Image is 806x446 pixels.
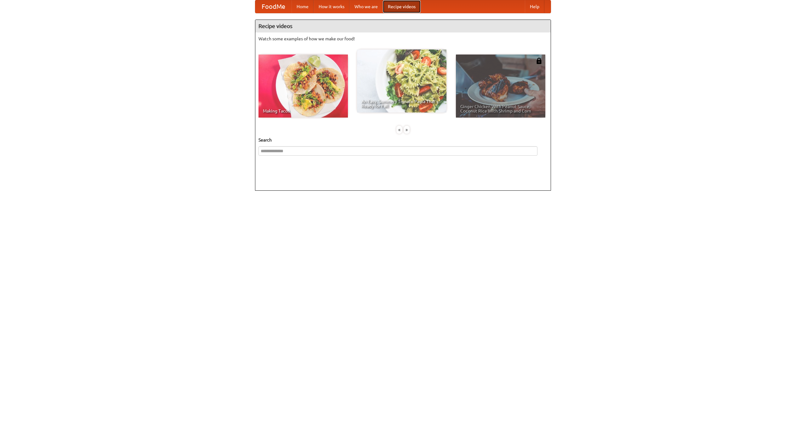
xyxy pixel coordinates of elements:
span: An Easy, Summery Tomato Pasta That's Ready for Fall [361,99,442,108]
img: 483408.png [536,58,542,64]
a: An Easy, Summery Tomato Pasta That's Ready for Fall [357,49,446,113]
h5: Search [258,137,548,143]
p: Watch some examples of how we make our food! [258,36,548,42]
a: Who we are [349,0,383,13]
a: Help [525,0,544,13]
div: « [396,126,402,134]
h4: Recipe videos [255,20,551,32]
a: Making Tacos [258,55,348,118]
a: Home [292,0,314,13]
span: Making Tacos [263,109,343,113]
a: How it works [314,0,349,13]
div: » [404,126,410,134]
a: FoodMe [255,0,292,13]
a: Recipe videos [383,0,421,13]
